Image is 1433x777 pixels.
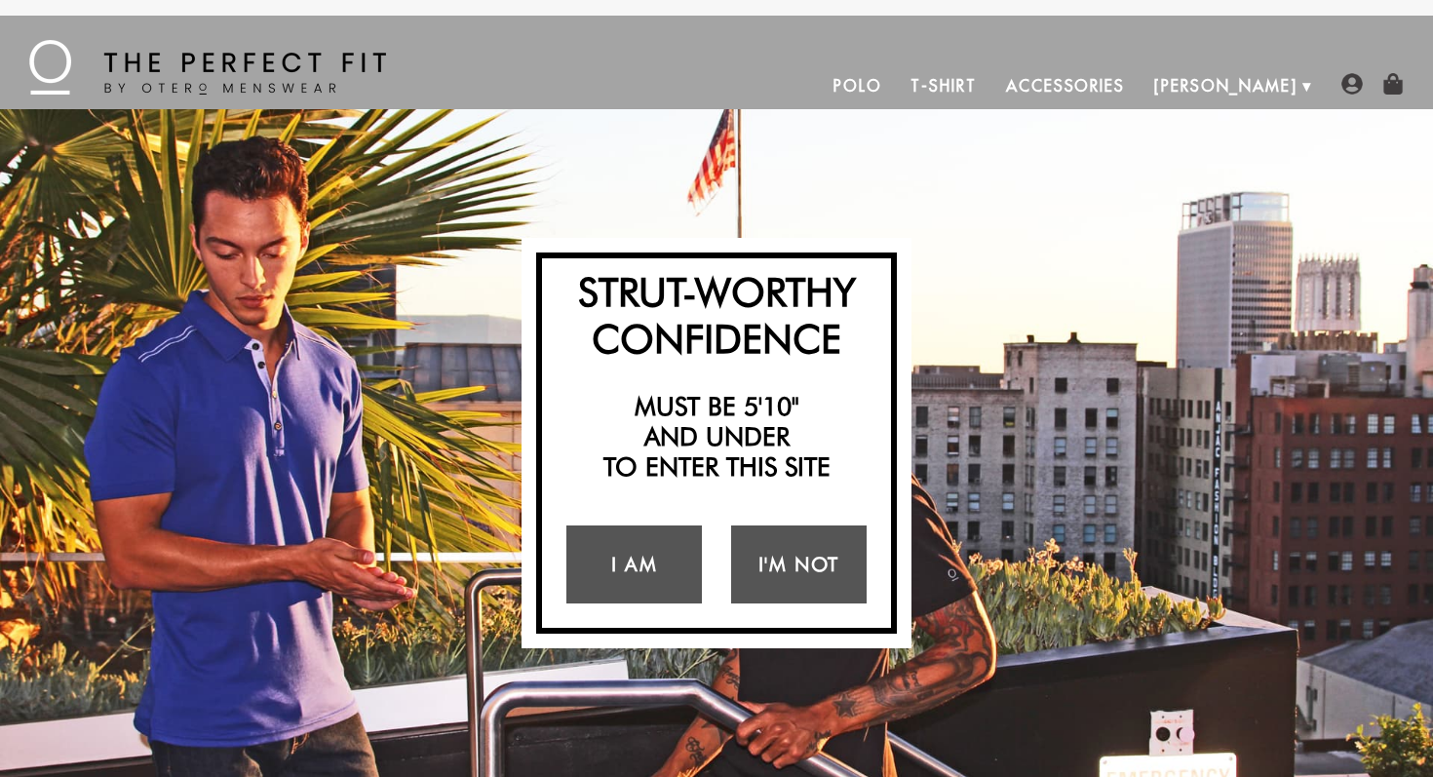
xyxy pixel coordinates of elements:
a: T-Shirt [896,62,990,109]
img: user-account-icon.png [1341,73,1363,95]
a: Accessories [991,62,1140,109]
img: shopping-bag-icon.png [1382,73,1404,95]
a: I'm Not [731,525,867,603]
h2: Strut-Worthy Confidence [552,268,881,362]
a: I Am [566,525,702,603]
h2: Must be 5'10" and under to enter this site [552,391,881,483]
a: Polo [819,62,897,109]
a: [PERSON_NAME] [1140,62,1312,109]
img: The Perfect Fit - by Otero Menswear - Logo [29,40,386,95]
